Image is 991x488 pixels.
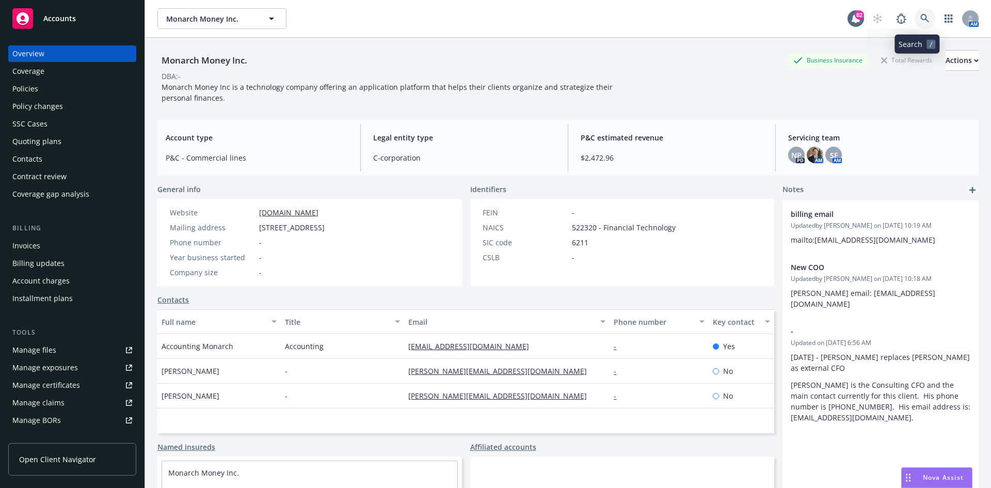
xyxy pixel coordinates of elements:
span: Servicing team [788,132,970,143]
div: Invoices [12,238,40,254]
span: Nova Assist [923,473,964,482]
a: Manage claims [8,395,136,411]
div: Contacts [12,151,42,167]
span: Accounts [43,14,76,23]
span: [PERSON_NAME] [162,390,219,401]
div: NAICS [483,222,568,233]
span: [PERSON_NAME] [162,366,219,376]
div: billing emailUpdatedby [PERSON_NAME] on [DATE] 10:19 AMmailto:[EMAIL_ADDRESS][DOMAIN_NAME] [782,200,979,254]
div: Manage exposures [12,359,78,376]
span: P&C - Commercial lines [166,152,348,163]
a: Accounts [8,4,136,33]
div: New COOUpdatedby [PERSON_NAME] on [DATE] 10:18 AM[PERSON_NAME] email: [EMAIL_ADDRESS][DOMAIN_NAME] [782,254,979,318]
a: Contacts [8,151,136,167]
div: CSLB [483,252,568,263]
span: Updated on [DATE] 6:56 AM [791,338,970,348]
span: NP [791,150,802,161]
button: Key contact [709,309,774,334]
div: Coverage [12,63,44,80]
a: Report a Bug [891,8,912,29]
div: Manage claims [12,395,65,411]
span: General info [157,184,201,195]
a: Manage certificates [8,377,136,393]
button: Actions [946,50,979,71]
span: Yes [723,341,735,352]
span: C-corporation [373,152,555,163]
a: Account charges [8,273,136,289]
span: Notes [782,184,804,196]
div: Contract review [12,168,67,185]
div: Key contact [713,317,759,327]
a: Affiliated accounts [470,442,536,452]
span: billing email [791,209,944,219]
a: add [966,184,979,196]
div: Summary of insurance [12,430,91,446]
div: -Updated on [DATE] 6:56 AM[DATE] - [PERSON_NAME] replaces [PERSON_NAME] as external CFO[PERSON_NA... [782,318,979,431]
span: - [259,252,262,263]
div: Title [285,317,389,327]
a: Start snowing [867,8,888,29]
span: Open Client Navigator [19,454,96,465]
div: Billing [8,223,136,233]
span: $2,472.96 [581,152,763,163]
div: Tools [8,327,136,338]
img: photo [807,147,823,163]
div: Email [408,317,594,327]
div: Phone number [614,317,693,327]
div: Billing updates [12,255,65,272]
a: Overview [8,45,136,62]
a: Switch app [938,8,959,29]
span: - [285,390,287,401]
div: Monarch Money Inc. [157,54,251,67]
a: [EMAIL_ADDRESS][DOMAIN_NAME] [408,341,537,351]
a: Policies [8,81,136,97]
span: - [259,267,262,278]
a: Search [915,8,935,29]
span: No [723,390,733,401]
div: Full name [162,317,265,327]
div: Manage files [12,342,56,358]
div: Total Rewards [876,54,937,67]
span: Manage exposures [8,359,136,376]
a: Monarch Money Inc. [168,468,239,478]
div: Policies [12,81,38,97]
div: 82 [855,10,864,20]
a: [DOMAIN_NAME] [259,208,318,217]
button: Monarch Money Inc. [157,8,286,29]
div: Quoting plans [12,133,61,150]
button: Nova Assist [901,467,972,488]
span: - [285,366,287,376]
div: Drag to move [902,468,915,487]
div: Overview [12,45,44,62]
a: Summary of insurance [8,430,136,446]
div: Manage certificates [12,377,80,393]
span: 522320 - Financial Technology [572,222,676,233]
span: SF [830,150,838,161]
div: Actions [946,51,979,70]
span: Updated by [PERSON_NAME] on [DATE] 10:18 AM [791,274,970,284]
a: Coverage gap analysis [8,186,136,202]
a: Named insureds [157,442,215,452]
div: Coverage gap analysis [12,186,89,202]
div: Policy changes [12,98,63,115]
a: Quoting plans [8,133,136,150]
div: SIC code [483,237,568,248]
a: [PERSON_NAME][EMAIL_ADDRESS][DOMAIN_NAME] [408,366,595,376]
span: - [572,252,574,263]
a: [PERSON_NAME][EMAIL_ADDRESS][DOMAIN_NAME] [408,391,595,401]
button: Title [281,309,404,334]
div: Account charges [12,273,70,289]
span: - [791,326,944,337]
span: Legal entity type [373,132,555,143]
div: Mailing address [170,222,255,233]
button: Email [404,309,610,334]
span: - [572,207,574,218]
div: Manage BORs [12,412,61,429]
span: Accounting Monarch [162,341,233,352]
a: Contacts [157,294,189,305]
span: 6211 [572,237,588,248]
div: Website [170,207,255,218]
div: Business Insurance [788,54,868,67]
a: Policy changes [8,98,136,115]
div: DBA: - [162,71,181,82]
